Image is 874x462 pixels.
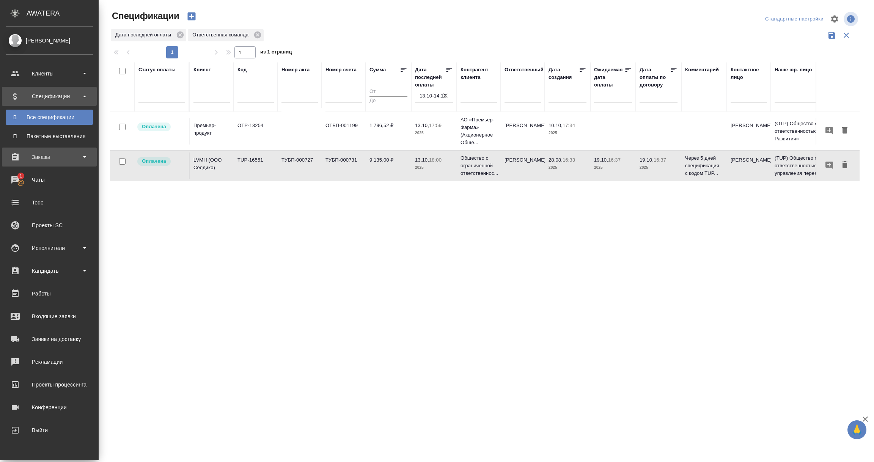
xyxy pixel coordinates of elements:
p: 28.08, [549,157,563,163]
div: Контактное лицо [731,66,767,81]
span: из 1 страниц [260,47,292,58]
div: split button [763,13,825,25]
button: Удалить [838,158,851,172]
div: Комментарий [685,66,719,74]
a: Проекты процессинга [2,375,97,394]
div: Спецификации [6,91,93,102]
p: Общество с ограниченной ответственнос... [461,154,497,177]
p: 16:37 [654,157,666,163]
div: Выйти [6,424,93,436]
span: Посмотреть информацию [844,12,860,26]
span: Настроить таблицу [825,10,844,28]
div: Кандидаты [6,265,93,277]
div: Исполнители [6,242,93,254]
input: От [369,87,407,97]
div: Дата создания [549,66,579,81]
div: Заявки на доставку [6,333,93,345]
p: 2025 [594,164,632,171]
p: 19.10, [594,157,608,163]
div: Чаты [6,174,93,185]
p: 19.10, [640,157,654,163]
a: Конференции [2,398,97,417]
div: Наше юр. лицо [775,66,812,74]
div: Пакетные выставления [9,132,89,140]
div: Todo [6,197,93,208]
p: 13.10, [415,123,429,128]
span: 1 [15,172,27,180]
td: ТУБП-000731 [322,152,366,179]
p: Ответственная команда [192,31,251,39]
div: Входящие заявки [6,311,93,322]
a: Todo [2,193,97,212]
button: Удалить [838,124,851,138]
p: 10.10, [549,123,563,128]
div: Проекты процессинга [6,379,93,390]
p: 13.10, [415,157,429,163]
div: Ответственный [505,66,544,74]
div: Контрагент клиента [461,66,497,81]
p: Премьер-продукт [193,122,230,137]
div: Дата оплаты по договору [640,66,670,89]
div: Дата последней оплаты [111,29,186,41]
div: Статус оплаты [138,66,176,74]
span: 🙏 [850,422,863,438]
div: Ожидаемая дата оплаты [594,66,624,89]
p: 17:34 [563,123,575,128]
a: 1Чаты [2,170,97,189]
p: Оплачена [142,157,166,165]
td: [PERSON_NAME] [501,118,545,145]
td: 9 135,00 ₽ [366,152,411,179]
div: Код [237,66,247,74]
div: Номер счета [325,66,357,74]
div: Конференции [6,402,93,413]
a: Заявки на доставку [2,330,97,349]
button: Создать [182,10,201,23]
td: (TUP) Общество с ограниченной ответственностью «Технологии управления переводом» [771,151,862,181]
div: Проекты SC [6,220,93,231]
p: АО «Премьер-Фарма» (Акционерное Обще... [461,116,497,146]
p: 16:33 [563,157,575,163]
div: Клиент [193,66,211,74]
button: 🙏 [847,420,866,439]
div: Работы [6,288,93,299]
p: Через 5 дней спецификация с кодом TUP... [685,154,723,177]
p: 17:59 [429,123,442,128]
div: Ответственная команда [188,29,264,41]
div: Дата последней оплаты [415,66,445,89]
p: 2025 [415,164,453,171]
td: [PERSON_NAME] [501,152,545,179]
div: AWATERA [27,6,99,21]
p: 2025 [415,129,453,137]
p: 16:37 [608,157,621,163]
p: 18:00 [429,157,442,163]
button: Сохранить фильтры [825,28,839,42]
a: ППакетные выставления [6,129,93,144]
div: Заказы [6,151,93,163]
div: Номер акта [281,66,310,74]
p: 2025 [640,164,678,171]
td: OTP-13254 [234,118,278,145]
a: Проекты SC [2,216,97,235]
button: Сбросить фильтры [839,28,854,42]
p: LVMH (ООО Селдико) [193,156,230,171]
a: Работы [2,284,97,303]
span: Спецификации [110,10,179,22]
p: 2025 [549,129,586,137]
p: 2025 [549,164,586,171]
div: [PERSON_NAME] [6,36,93,45]
td: ОТБП-001199 [322,118,366,145]
input: До [369,96,407,106]
a: Рекламации [2,352,97,371]
td: (OTP) Общество с ограниченной ответственностью «Вектор Развития» [771,116,862,146]
td: TUP-16551 [234,152,278,179]
td: ТУБП-000727 [278,152,322,179]
td: [PERSON_NAME] [727,118,771,145]
a: ВВсе спецификации [6,110,93,125]
p: Оплачена [142,123,166,130]
a: Входящие заявки [2,307,97,326]
td: 1 796,52 ₽ [366,118,411,145]
td: [PERSON_NAME] [727,152,771,179]
p: Дата последней оплаты [115,31,174,39]
div: Клиенты [6,68,93,79]
div: Сумма [369,66,386,74]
